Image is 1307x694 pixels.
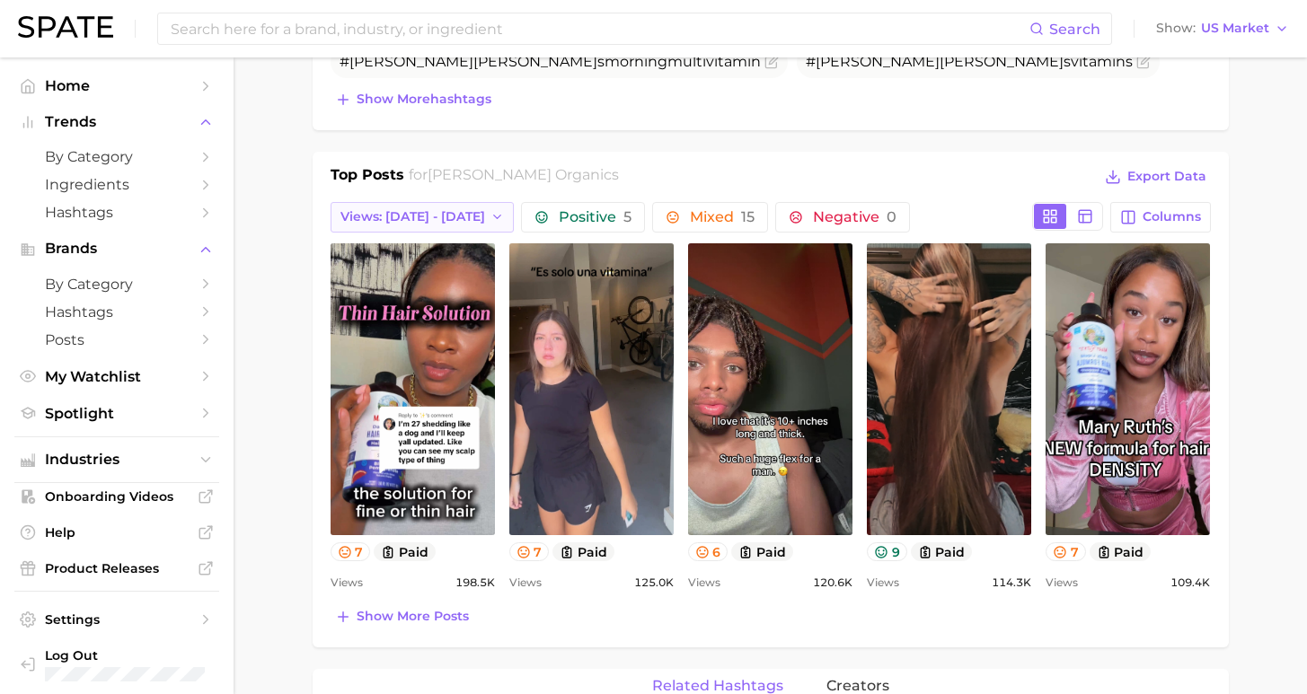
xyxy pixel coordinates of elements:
span: Onboarding Videos [45,488,189,505]
span: US Market [1201,23,1269,33]
span: by Category [45,276,189,293]
span: Help [45,524,189,540]
a: Ingredients [14,171,219,198]
button: paid [911,542,973,561]
button: 9 [867,542,907,561]
button: paid [1090,542,1152,561]
button: 7 [331,542,371,561]
span: Views [688,572,720,593]
span: Views [1046,572,1078,593]
a: by Category [14,143,219,171]
span: # svitamins [806,53,1133,70]
img: SPATE [18,16,113,38]
button: Views: [DATE] - [DATE] [331,202,515,233]
span: Spotlight [45,405,189,422]
span: [PERSON_NAME] [816,53,940,70]
span: by Category [45,148,189,165]
button: Export Data [1100,164,1210,189]
a: Log out. Currently logged in with e-mail alyssa@spate.nyc. [14,642,219,687]
span: Settings [45,611,189,628]
button: ShowUS Market [1152,17,1294,40]
button: paid [552,542,614,561]
span: related hashtags [652,678,783,694]
button: 6 [688,542,729,561]
a: Spotlight [14,400,219,427]
span: creators [826,678,889,694]
h2: for [409,164,619,191]
span: 198.5k [455,572,495,593]
span: Hashtags [45,303,189,321]
span: # smorningmultivitamin [340,53,761,70]
a: Posts [14,326,219,354]
span: Trends [45,114,189,130]
span: Brands [45,241,189,257]
span: Positive [559,210,631,224]
span: 5 [623,208,631,225]
span: Export Data [1127,169,1206,184]
button: paid [731,542,793,561]
a: My Watchlist [14,363,219,391]
span: Industries [45,452,189,468]
span: Columns [1143,209,1201,224]
button: Brands [14,235,219,262]
span: 114.3k [992,572,1031,593]
span: Search [1049,21,1100,38]
span: Show more posts [357,609,469,624]
h1: Top Posts [331,164,404,191]
a: Settings [14,606,219,633]
button: Flag as miscategorized or irrelevant [764,55,779,69]
span: 15 [741,208,755,225]
span: Posts [45,331,189,348]
a: by Category [14,270,219,298]
button: Columns [1110,202,1210,233]
span: Ingredients [45,176,189,193]
a: Home [14,72,219,100]
span: 125.0k [634,572,674,593]
span: [PERSON_NAME] [349,53,473,70]
span: [PERSON_NAME] [940,53,1064,70]
span: Hashtags [45,204,189,221]
span: 0 [887,208,896,225]
button: Industries [14,446,219,473]
span: My Watchlist [45,368,189,385]
a: Help [14,519,219,546]
span: Home [45,77,189,94]
span: Show [1156,23,1196,33]
span: 120.6k [813,572,852,593]
button: paid [374,542,436,561]
span: Negative [813,210,896,224]
button: 7 [1046,542,1086,561]
a: Hashtags [14,298,219,326]
a: Hashtags [14,198,219,226]
span: Log Out [45,647,205,663]
span: Mixed [690,210,755,224]
button: Flag as miscategorized or irrelevant [1136,55,1151,69]
button: Trends [14,109,219,136]
span: Views [867,572,899,593]
span: Views [509,572,542,593]
button: 7 [509,542,550,561]
button: Show more posts [331,604,473,629]
span: [PERSON_NAME] [473,53,597,70]
span: Show more hashtags [357,92,491,107]
span: [PERSON_NAME] organics [428,166,619,183]
span: 109.4k [1170,572,1210,593]
span: Views [331,572,363,593]
a: Onboarding Videos [14,483,219,510]
a: Product Releases [14,555,219,582]
input: Search here for a brand, industry, or ingredient [169,13,1029,44]
span: Product Releases [45,560,189,576]
span: Views: [DATE] - [DATE] [340,209,485,224]
button: Show morehashtags [331,87,496,112]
